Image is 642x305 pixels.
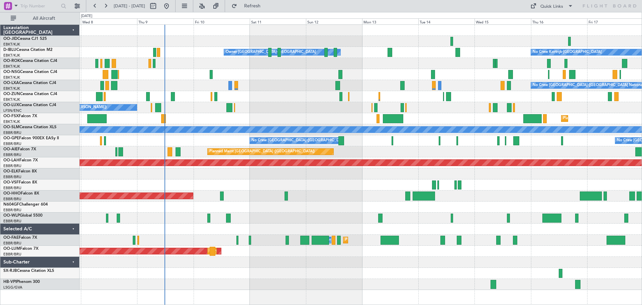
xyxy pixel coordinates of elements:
[3,75,20,80] a: EBKT/KJK
[3,48,52,52] a: D-IBLUCessna Citation M2
[3,92,20,96] span: OO-ZUN
[3,280,40,284] a: HB-VPIPhenom 300
[3,81,56,85] a: OO-LXACessna Citation CJ4
[81,13,92,19] div: [DATE]
[137,18,193,24] div: Thu 9
[3,97,20,102] a: EBKT/KJK
[3,136,19,140] span: OO-GPE
[531,18,587,24] div: Thu 16
[194,18,250,24] div: Fri 10
[3,92,57,96] a: OO-ZUNCessna Citation CJ4
[3,119,20,124] a: EBKT/KJK
[3,147,18,151] span: OO-AIE
[238,4,266,8] span: Refresh
[3,147,36,151] a: OO-AIEFalcon 7X
[3,192,39,196] a: OO-HHOFalcon 8X
[209,147,315,157] div: Planned Maint [GEOGRAPHIC_DATA] ([GEOGRAPHIC_DATA])
[3,86,20,91] a: EBKT/KJK
[3,103,19,107] span: OO-LUX
[3,252,21,257] a: EBBR/BRU
[3,70,20,74] span: OO-NSG
[17,16,71,21] span: All Aircraft
[3,103,56,107] a: OO-LUXCessna Citation CJ4
[3,247,38,251] a: OO-LUMFalcon 7X
[3,70,57,74] a: OO-NSGCessna Citation CJ4
[3,197,21,202] a: EBBR/BRU
[209,246,330,256] div: Planned Maint [GEOGRAPHIC_DATA] ([GEOGRAPHIC_DATA] National)
[306,18,362,24] div: Sun 12
[3,141,21,146] a: EBBR/BRU
[3,59,20,63] span: OO-ROK
[3,280,16,284] span: HB-VPI
[3,208,21,213] a: EBBR/BRU
[3,241,21,246] a: EBBR/BRU
[418,18,474,24] div: Tue 14
[474,18,531,24] div: Wed 15
[527,1,576,11] button: Quick Links
[3,219,21,224] a: EBBR/BRU
[20,1,59,11] input: Trip Number
[3,53,20,58] a: EBKT/KJK
[3,236,19,240] span: OO-FAE
[3,37,17,41] span: OO-JID
[3,163,21,168] a: EBBR/BRU
[540,3,563,10] div: Quick Links
[3,48,16,52] span: D-IBLU
[3,203,19,207] span: N604GF
[3,108,22,113] a: LFSN/ENC
[3,152,21,157] a: EBBR/BRU
[3,247,20,251] span: OO-LUM
[3,125,19,129] span: OO-SLM
[3,158,38,162] a: OO-LAHFalcon 7X
[3,169,37,173] a: OO-ELKFalcon 8X
[3,214,20,218] span: OO-WLP
[3,285,22,290] a: LSGG/GVA
[81,18,137,24] div: Wed 8
[3,42,20,47] a: EBKT/KJK
[3,180,37,184] a: OO-VSFFalcon 8X
[3,59,57,63] a: OO-ROKCessna Citation CJ4
[228,1,269,11] button: Refresh
[3,214,42,218] a: OO-WLPGlobal 5500
[3,174,21,179] a: EBBR/BRU
[114,3,145,9] span: [DATE] - [DATE]
[533,47,602,57] div: No Crew Kortrijk-[GEOGRAPHIC_DATA]
[3,169,18,173] span: OO-ELK
[3,180,19,184] span: OO-VSF
[3,136,59,140] a: OO-GPEFalcon 900EX EASy II
[251,136,363,146] div: No Crew [GEOGRAPHIC_DATA] ([GEOGRAPHIC_DATA] National)
[3,114,37,118] a: OO-FSXFalcon 7X
[226,47,316,57] div: Owner [GEOGRAPHIC_DATA]-[GEOGRAPHIC_DATA]
[3,158,19,162] span: OO-LAH
[3,192,21,196] span: OO-HHO
[345,235,404,245] div: Planned Maint Melsbroek Air Base
[250,18,306,24] div: Sat 11
[3,130,21,135] a: EBBR/BRU
[3,114,19,118] span: OO-FSX
[563,113,641,124] div: Planned Maint Kortrijk-[GEOGRAPHIC_DATA]
[3,236,37,240] a: OO-FAEFalcon 7X
[3,203,48,207] a: N604GFChallenger 604
[3,81,19,85] span: OO-LXA
[7,13,73,24] button: All Aircraft
[3,185,21,190] a: EBBR/BRU
[3,64,20,69] a: EBKT/KJK
[3,37,47,41] a: OO-JIDCessna CJ1 525
[362,18,418,24] div: Mon 13
[3,269,54,273] a: SX-RJBCessna Citation XLS
[3,125,57,129] a: OO-SLMCessna Citation XLS
[3,269,17,273] span: SX-RJB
